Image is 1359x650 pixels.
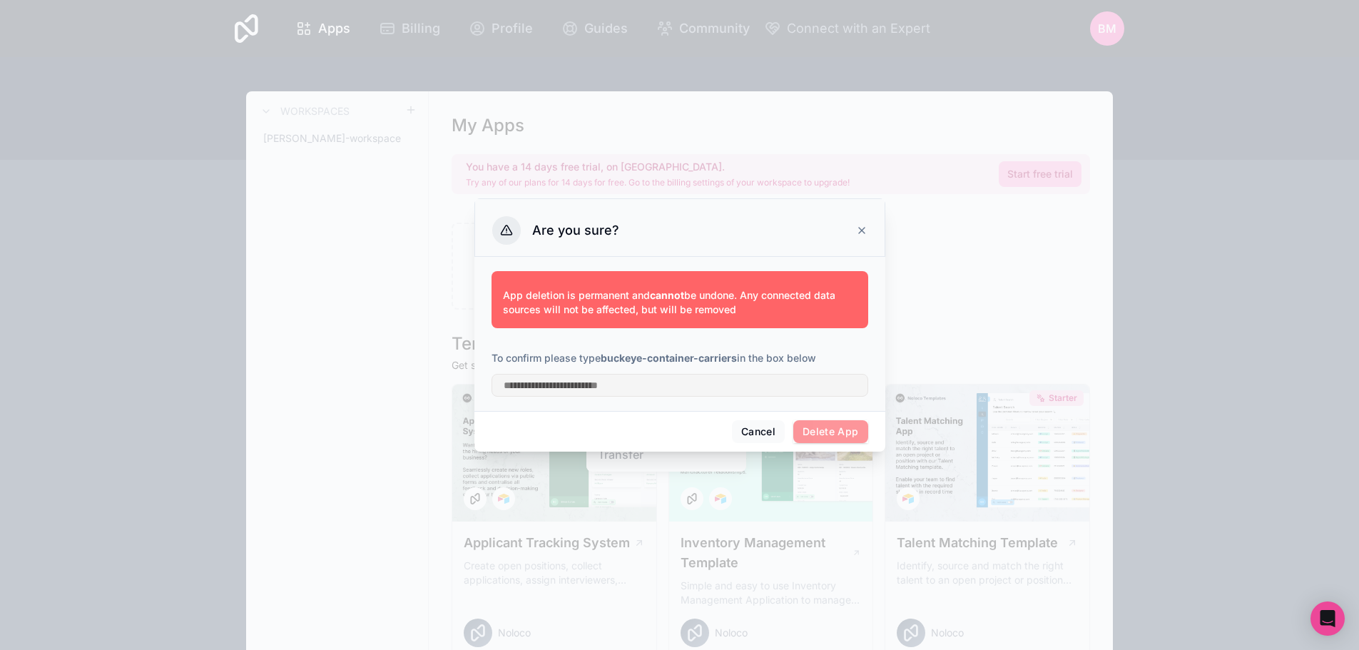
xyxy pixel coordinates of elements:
p: To confirm please type in the box below [492,351,868,365]
strong: buckeye-container-carriers [601,352,737,364]
button: Cancel [732,420,785,443]
h3: Are you sure? [532,222,619,239]
p: App deletion is permanent and be undone. Any connected data sources will not be affected, but wil... [503,288,857,317]
div: Open Intercom Messenger [1310,601,1345,636]
strong: cannot [650,289,684,301]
